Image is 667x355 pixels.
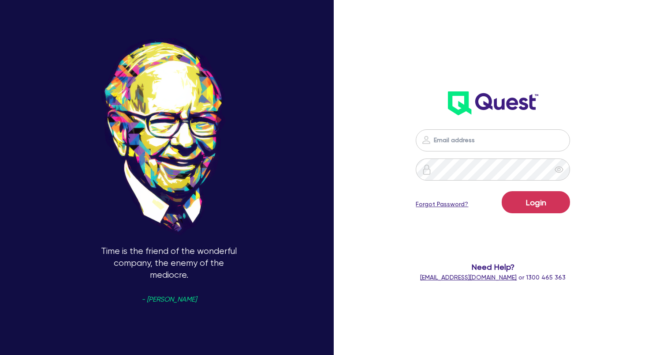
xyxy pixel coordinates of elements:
span: or 1300 465 363 [420,274,566,281]
img: icon-password [421,164,432,175]
input: Email address [416,129,570,151]
span: - [PERSON_NAME] [142,296,197,303]
img: wH2k97JdezQIQAAAABJRU5ErkJggg== [448,91,538,115]
img: icon-password [421,135,432,145]
span: eye [555,165,563,174]
button: Login [502,191,570,213]
span: Need Help? [407,261,580,273]
a: [EMAIL_ADDRESS][DOMAIN_NAME] [420,274,517,281]
a: Forgot Password? [416,200,468,209]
